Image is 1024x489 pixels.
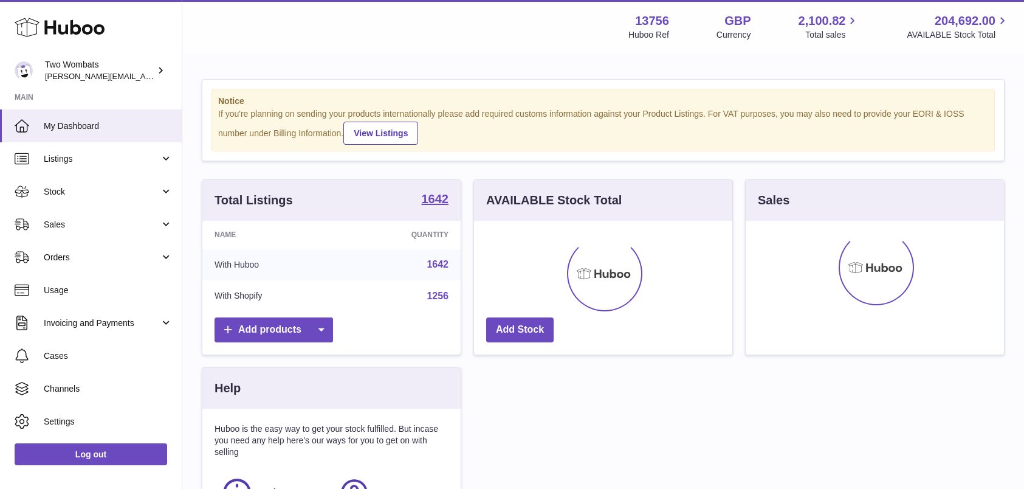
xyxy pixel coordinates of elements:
[486,192,622,209] h3: AVAILABLE Stock Total
[45,71,309,81] span: [PERSON_NAME][EMAIL_ADDRESS][PERSON_NAME][DOMAIN_NAME]
[44,317,160,329] span: Invoicing and Payments
[202,280,342,312] td: With Shopify
[628,29,669,41] div: Huboo Ref
[935,13,995,29] span: 204,692.00
[724,13,751,29] strong: GBP
[15,61,33,80] img: philip.carroll@twowombats.com
[716,29,751,41] div: Currency
[427,259,448,269] a: 1642
[218,108,988,145] div: If you're planning on sending your products internationally please add required customs informati...
[907,13,1009,41] a: 204,692.00 AVAILABLE Stock Total
[44,285,173,296] span: Usage
[44,120,173,132] span: My Dashboard
[202,221,342,249] th: Name
[758,192,789,209] h3: Sales
[635,13,669,29] strong: 13756
[215,423,448,458] p: Huboo is the easy way to get your stock fulfilled. But incase you need any help here's our ways f...
[44,252,160,263] span: Orders
[44,219,160,231] span: Sales
[215,192,293,209] h3: Total Listings
[342,221,461,249] th: Quantity
[799,13,846,29] span: 2,100.82
[44,153,160,165] span: Listings
[218,95,988,107] strong: Notice
[45,59,154,82] div: Two Wombats
[202,249,342,280] td: With Huboo
[215,317,333,342] a: Add products
[422,193,449,207] a: 1642
[44,416,173,428] span: Settings
[486,317,554,342] a: Add Stock
[907,29,1009,41] span: AVAILABLE Stock Total
[422,193,449,205] strong: 1642
[44,186,160,198] span: Stock
[343,122,418,145] a: View Listings
[215,380,241,397] h3: Help
[427,291,448,301] a: 1256
[805,29,859,41] span: Total sales
[15,443,167,465] a: Log out
[44,350,173,362] span: Cases
[44,383,173,395] span: Channels
[799,13,860,41] a: 2,100.82 Total sales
